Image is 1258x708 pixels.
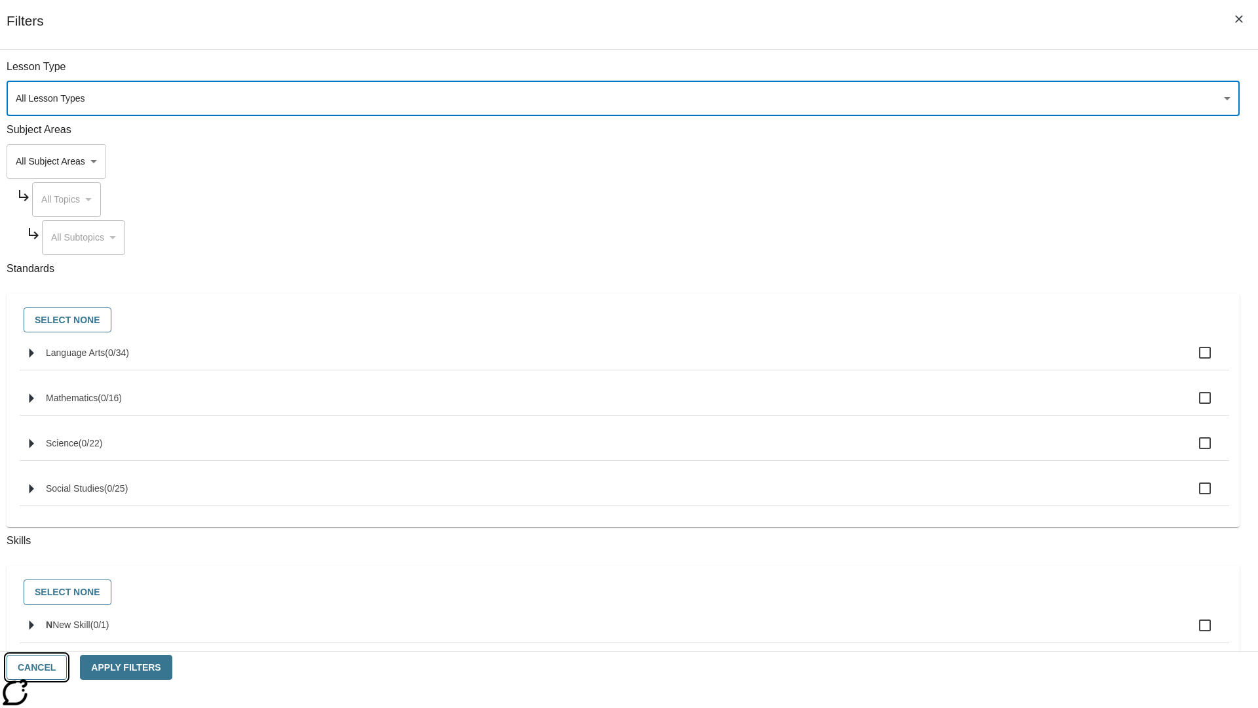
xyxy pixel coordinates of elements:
p: Skills [7,534,1240,549]
span: 0 standards selected/25 standards in group [104,483,128,494]
span: 0 standards selected/16 standards in group [98,393,122,403]
ul: Select standards [20,336,1229,517]
span: Science [46,438,79,448]
button: Select None [24,307,111,333]
span: 0 standards selected/34 standards in group [105,347,129,358]
button: Close Filters side menu [1225,5,1253,33]
span: New Skill [52,619,90,630]
button: Select None [24,580,111,605]
h1: Filters [7,13,44,49]
span: Social Studies [46,483,104,494]
span: Mathematics [46,393,98,403]
div: Select a lesson type [7,81,1240,116]
p: Lesson Type [7,60,1240,75]
span: 0 standards selected/22 standards in group [79,438,103,448]
span: 0 skills selected/1 skills in group [90,619,109,630]
button: Cancel [7,655,67,680]
p: Subject Areas [7,123,1240,138]
p: Standards [7,262,1240,277]
span: N [46,619,52,630]
div: Select a Subject Area [7,144,106,179]
div: Select a Subject Area [32,182,101,217]
div: Select standards [17,304,1229,336]
div: Select a Subject Area [42,220,125,255]
button: Apply Filters [80,655,172,680]
span: Language Arts [46,347,105,358]
div: Select skills [17,576,1229,608]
